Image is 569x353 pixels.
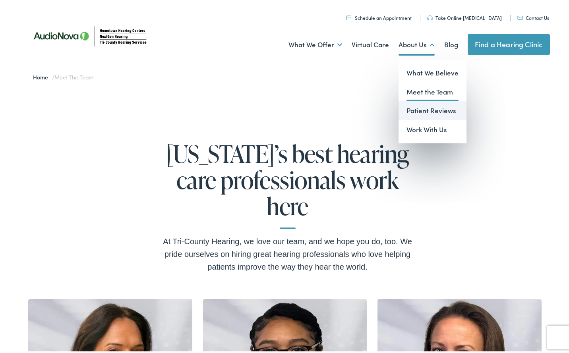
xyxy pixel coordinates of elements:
a: Home [33,71,52,79]
span: Meet the Team [54,71,93,79]
a: Patient Reviews [399,99,466,118]
img: utility icon [517,14,523,18]
a: Virtual Care [352,28,389,58]
div: At Tri-County Hearing, we love our team, and we hope you do, too. We pride ourselves on hiring gr... [161,233,415,271]
span: / [33,71,93,79]
a: Schedule an Appointment [346,12,412,19]
a: Contact Us [517,12,550,19]
a: What We Offer [288,28,342,58]
img: utility icon [346,13,351,18]
h1: [US_STATE]’s best hearing care professionals work here [161,139,415,227]
a: Take Online [MEDICAL_DATA] [427,12,502,19]
a: Blog [444,28,458,58]
a: What We Believe [399,62,466,81]
a: Work With Us [399,118,466,137]
a: Find a Hearing Clinic [468,32,550,53]
a: About Us [399,28,435,58]
a: Meet the Team [399,81,466,100]
img: utility icon [427,14,433,18]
